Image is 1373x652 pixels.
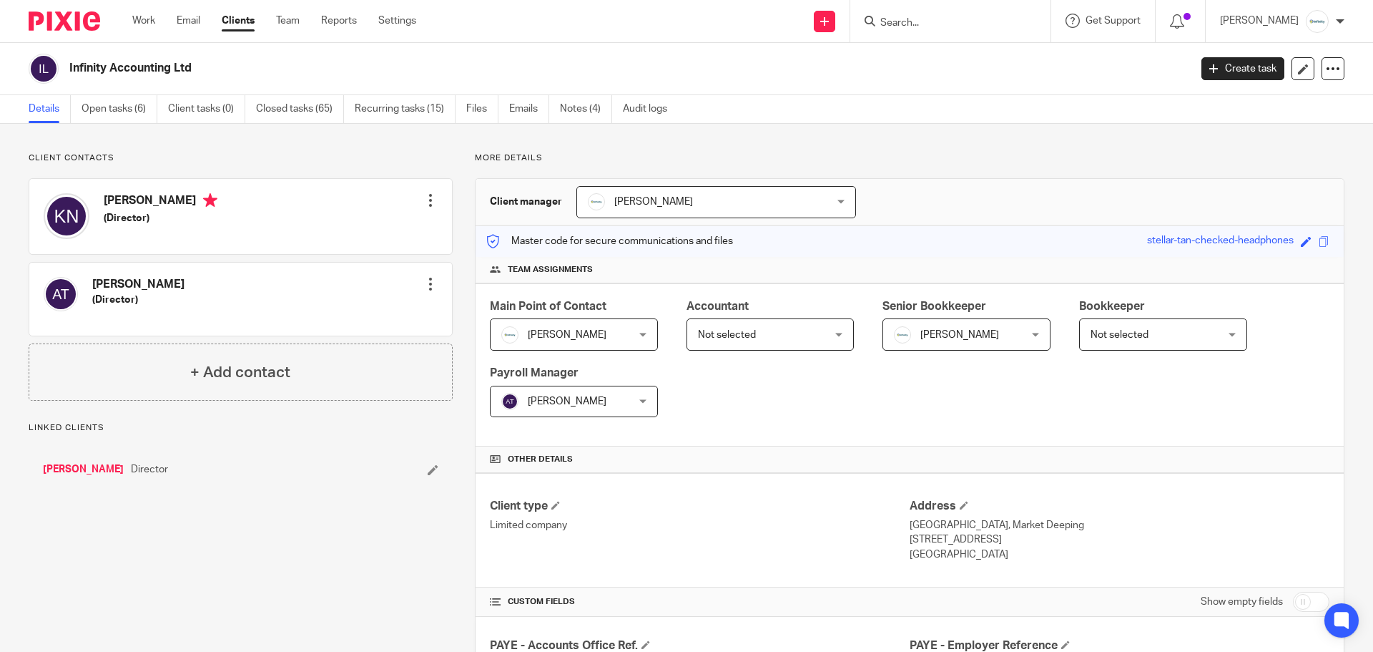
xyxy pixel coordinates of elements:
[131,462,168,477] span: Director
[29,11,100,31] img: Pixie
[508,264,593,276] span: Team assignments
[910,499,1329,514] h4: Address
[528,330,606,340] span: [PERSON_NAME]
[43,462,124,477] a: [PERSON_NAME]
[378,14,416,28] a: Settings
[490,367,579,379] span: Payroll Manager
[190,361,290,384] h4: + Add contact
[29,152,453,164] p: Client contacts
[490,195,562,209] h3: Client manager
[560,95,612,123] a: Notes (4)
[879,17,1008,30] input: Search
[588,193,605,210] img: Infinity%20Logo%20with%20Whitespace%20.png
[92,293,184,307] h5: (Director)
[82,95,157,123] a: Open tasks (6)
[910,532,1329,547] p: [STREET_ADDRESS]
[698,330,756,340] span: Not selected
[104,193,217,211] h4: [PERSON_NAME]
[104,211,217,225] h5: (Director)
[44,193,89,239] img: svg%3E
[490,596,910,608] h4: CUSTOM FIELDS
[1306,10,1329,33] img: Infinity%20Logo%20with%20Whitespace%20.png
[222,14,255,28] a: Clients
[1086,16,1141,26] span: Get Support
[44,277,78,311] img: svg%3E
[1220,14,1299,28] p: [PERSON_NAME]
[614,197,693,207] span: [PERSON_NAME]
[69,61,958,76] h2: Infinity Accounting Ltd
[1079,301,1145,312] span: Bookkeeper
[29,95,71,123] a: Details
[508,454,573,465] span: Other details
[466,95,498,123] a: Files
[321,14,357,28] a: Reports
[490,499,910,514] h4: Client type
[882,301,986,312] span: Senior Bookkeeper
[686,301,749,312] span: Accountant
[509,95,549,123] a: Emails
[132,14,155,28] a: Work
[490,301,606,312] span: Main Point of Contact
[1201,595,1283,609] label: Show empty fields
[276,14,300,28] a: Team
[355,95,456,123] a: Recurring tasks (15)
[920,330,999,340] span: [PERSON_NAME]
[1147,233,1294,250] div: stellar-tan-checked-headphones
[528,396,606,407] span: [PERSON_NAME]
[29,54,59,84] img: svg%3E
[256,95,344,123] a: Closed tasks (65)
[203,193,217,208] i: Primary
[623,95,678,123] a: Audit logs
[486,234,733,248] p: Master code for secure communications and files
[501,393,518,410] img: svg%3E
[92,277,184,292] h4: [PERSON_NAME]
[1091,330,1148,340] span: Not selected
[894,326,911,344] img: Infinity%20Logo%20with%20Whitespace%20.png
[475,152,1344,164] p: More details
[490,518,910,532] p: Limited company
[1201,57,1284,80] a: Create task
[29,422,453,434] p: Linked clients
[168,95,245,123] a: Client tasks (0)
[910,518,1329,532] p: [GEOGRAPHIC_DATA], Market Deeping
[177,14,200,28] a: Email
[501,326,518,344] img: Infinity%20Logo%20with%20Whitespace%20.png
[910,548,1329,562] p: [GEOGRAPHIC_DATA]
